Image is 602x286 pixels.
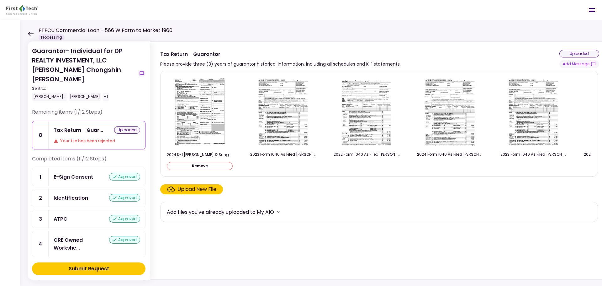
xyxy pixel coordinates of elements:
div: Guarantor- Individual for DP REALTY INVESTMENT, LLC [PERSON_NAME] Chongshin [PERSON_NAME] [32,46,135,101]
div: Completed items (11/12 Steps) [32,155,145,168]
button: Remove [167,162,233,170]
h1: FTFCU Commercial Loan - 566 W Farm to Market 1960 [39,27,172,34]
div: 1 [32,168,49,186]
button: more [274,207,283,217]
div: CRE Owned Worksheet [54,236,109,252]
div: approved [109,236,140,244]
div: 2022 Form 1040 As Filed John Kang.pdf [334,152,399,157]
div: Upload New File [177,186,216,193]
div: [PERSON_NAME] [69,93,101,101]
div: approved [109,173,140,181]
div: ATPC [54,215,67,223]
div: 2024 Form 1040 As Filed Kang, John.pdf [417,152,483,157]
div: Sent to: [32,86,135,91]
button: Submit Request [32,262,145,275]
div: Submit Request [69,265,109,273]
div: 2 [32,189,49,207]
div: Remaining items (1/12 Steps) [32,108,145,121]
div: E-Sign Consent [54,173,93,181]
div: Your file has been rejected [54,138,140,144]
a: 3ATPCapproved [32,210,145,228]
a: 2Identificationapproved [32,189,145,207]
div: 2024 K-1 Kang, John - John & Sungun Partnership.pdf [167,152,233,158]
div: 2023 Form 1040 As Filed John Kang.pdf [250,152,316,157]
img: Partner icon [6,5,38,15]
button: show-messages [559,60,599,68]
div: Please provide three (3) years of guarantor historical information, including all schedules and K... [160,60,401,68]
div: uploaded [114,126,140,134]
a: 8Tax Return - GuarantoruploadedYour file has been rejected [32,121,145,149]
div: 4 [32,231,49,257]
span: Click here to upload the required document [160,184,223,194]
div: uploaded [559,50,599,57]
div: Tax Return - Guarantor [160,50,401,58]
div: approved [109,215,140,223]
div: +1 [103,93,109,101]
div: Tax Return - Guarantor [54,126,103,134]
div: Add files you've already uploaded to My AIO [167,208,274,216]
a: 4CRE Owned Worksheetapproved [32,231,145,257]
a: 1E-Sign Consentapproved [32,168,145,186]
div: Identification [54,194,88,202]
div: approved [109,194,140,202]
div: 8 [32,121,49,149]
div: Processing [39,34,65,40]
div: 2023 Form 1040 As Filed John Kang.pdf [500,152,566,157]
div: 3 [32,210,49,228]
button: Open menu [584,3,599,18]
button: show-messages [138,70,145,77]
div: [PERSON_NAME]... [32,93,67,101]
